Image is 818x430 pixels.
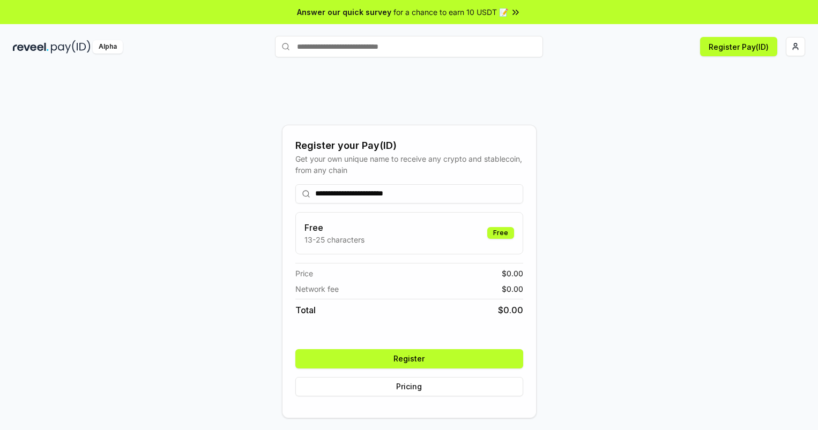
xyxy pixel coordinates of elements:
[502,268,523,279] span: $ 0.00
[304,234,365,245] p: 13-25 characters
[295,153,523,176] div: Get your own unique name to receive any crypto and stablecoin, from any chain
[304,221,365,234] h3: Free
[393,6,508,18] span: for a chance to earn 10 USDT 📝
[295,138,523,153] div: Register your Pay(ID)
[700,37,777,56] button: Register Pay(ID)
[51,40,91,54] img: pay_id
[295,304,316,316] span: Total
[295,349,523,368] button: Register
[13,40,49,54] img: reveel_dark
[295,377,523,396] button: Pricing
[297,6,391,18] span: Answer our quick survey
[502,283,523,295] span: $ 0.00
[93,40,123,54] div: Alpha
[295,283,339,295] span: Network fee
[295,268,313,279] span: Price
[498,304,523,316] span: $ 0.00
[487,227,514,239] div: Free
